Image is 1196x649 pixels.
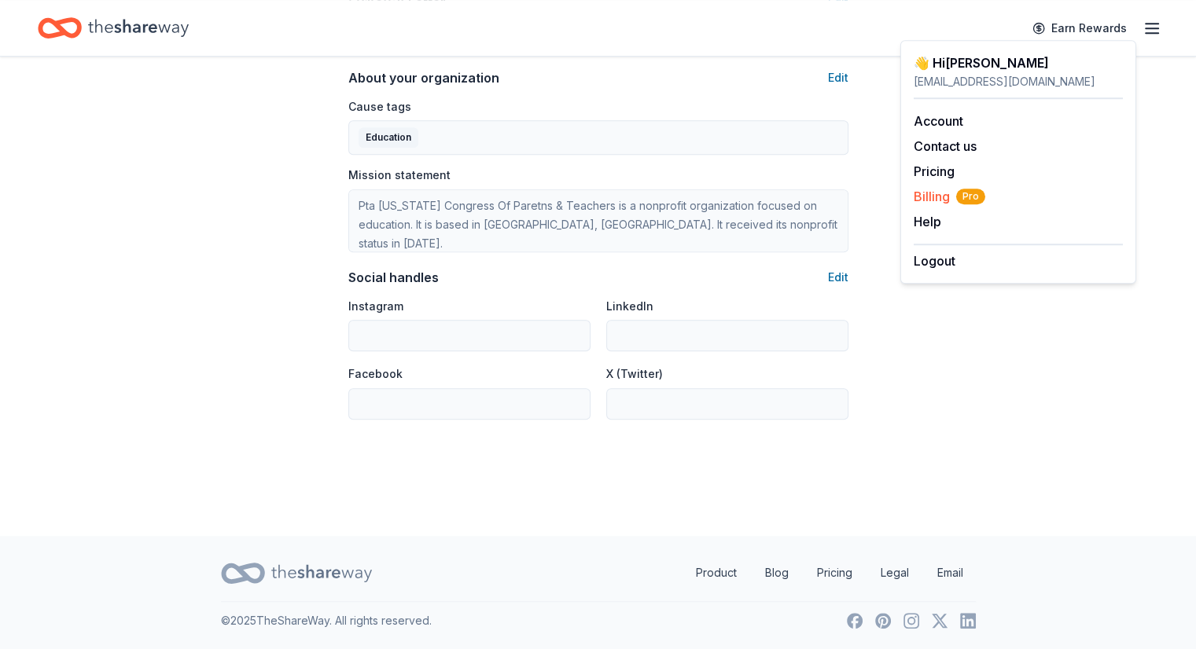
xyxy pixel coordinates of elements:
textarea: Pta [US_STATE] Congress Of Paretns & Teachers is a nonprofit organization focused on education. I... [348,189,848,252]
a: Pricing [804,557,865,588]
a: Email [925,557,976,588]
div: About your organization [348,68,499,87]
label: X (Twitter) [606,366,663,382]
p: © 2025 TheShareWay. All rights reserved. [221,611,432,630]
a: Legal [868,557,922,588]
label: Mission statement [348,167,451,183]
label: Instagram [348,299,403,314]
span: Pro [956,189,985,204]
a: Account [914,113,963,129]
div: Education [359,127,418,148]
nav: quick links [683,557,976,588]
a: Product [683,557,749,588]
button: BillingPro [914,187,985,206]
div: Social handles [348,268,439,287]
span: Billing [914,187,985,206]
a: Earn Rewards [1023,14,1136,42]
label: Cause tags [348,99,411,115]
button: Help [914,212,941,231]
a: Pricing [914,163,955,179]
label: LinkedIn [606,299,653,314]
label: Facebook [348,366,403,382]
a: Home [38,9,189,46]
div: [EMAIL_ADDRESS][DOMAIN_NAME] [914,72,1123,91]
div: 👋 Hi [PERSON_NAME] [914,53,1123,72]
button: Edit [828,268,848,287]
button: Contact us [914,137,977,156]
button: Education [348,120,848,155]
button: Edit [828,68,848,87]
button: Logout [914,251,955,270]
a: Blog [753,557,801,588]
